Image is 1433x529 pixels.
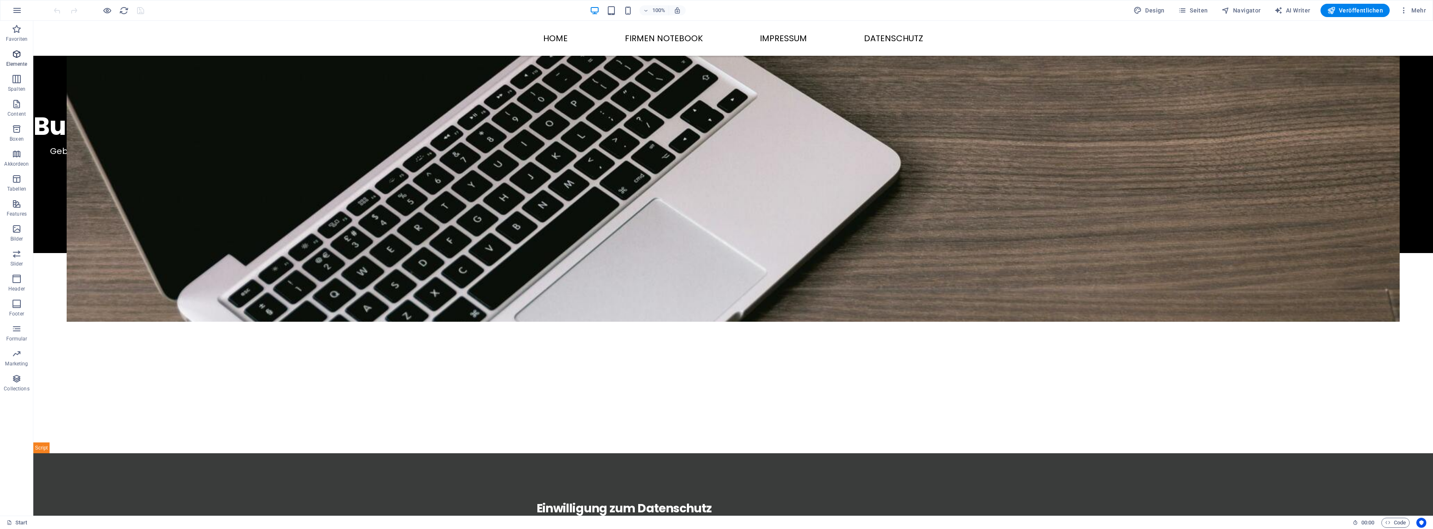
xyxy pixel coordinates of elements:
[4,161,29,167] p: Akkordeon
[1321,4,1390,17] button: Veröffentlichen
[1130,4,1168,17] div: Design (Strg+Alt+Y)
[7,211,27,217] p: Features
[6,36,27,42] p: Favoriten
[1221,6,1261,15] span: Navigator
[1274,6,1311,15] span: AI Writer
[1271,4,1314,17] button: AI Writer
[1353,518,1375,528] h6: Session-Zeit
[1396,4,1429,17] button: Mehr
[119,6,129,15] i: Seite neu laden
[1133,6,1165,15] span: Design
[119,5,129,15] button: reload
[1130,4,1168,17] button: Design
[10,236,23,242] p: Bilder
[8,86,25,92] p: Spalten
[8,286,25,292] p: Header
[1327,6,1383,15] span: Veröffentlichen
[4,385,29,392] p: Collections
[1381,518,1410,528] button: Code
[652,5,665,15] h6: 100%
[5,360,28,367] p: Marketing
[7,186,26,192] p: Tabellen
[1361,518,1374,528] span: 00 00
[639,5,669,15] button: 100%
[1385,518,1406,528] span: Code
[7,518,27,528] a: Klick, um Auswahl aufzuheben. Doppelklick öffnet Seitenverwaltung
[10,136,24,142] p: Boxen
[1416,518,1426,528] button: Usercentrics
[1218,4,1264,17] button: Navigator
[6,335,27,342] p: Formular
[102,5,112,15] button: Klicke hier, um den Vorschau-Modus zu verlassen
[674,7,681,14] i: Bei Größenänderung Zoomstufe automatisch an das gewählte Gerät anpassen.
[6,61,27,67] p: Elemente
[1400,6,1426,15] span: Mehr
[9,310,24,317] p: Footer
[7,111,26,117] p: Content
[10,261,23,267] p: Slider
[1367,519,1368,526] span: :
[1175,4,1211,17] button: Seiten
[1178,6,1208,15] span: Seiten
